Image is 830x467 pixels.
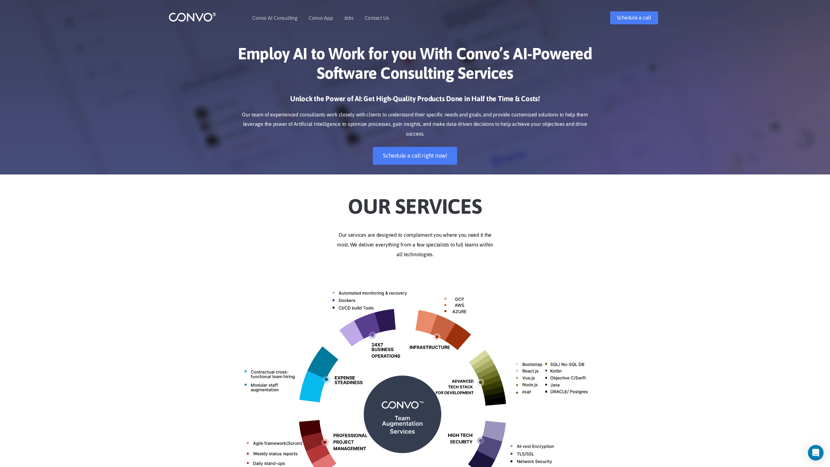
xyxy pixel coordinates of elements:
div: Open Intercom Messenger [808,445,824,461]
a: Contact Us [365,15,389,20]
a: Convo AI Consulting [252,15,297,20]
h2: Our Services [235,184,595,221]
h1: Employ AI to Work for you With Convo’s AI-Powered Software Consulting Services [235,44,595,88]
a: Convo App [309,15,333,20]
p: Our services are designed to complement you where you need it the most. We deliver everything fro... [235,230,595,259]
h3: Unlock the Power of AI: Get High-Quality Products Done in Half the Time & Costs! [235,94,595,108]
a: Jobs [344,15,354,20]
img: logo_1.png [169,12,216,22]
a: Schedule a call [610,11,658,24]
p: Our team of experienced consultants work closely with clients to understand their specific needs ... [235,110,595,139]
a: Schedule a call right now! [373,147,457,165]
